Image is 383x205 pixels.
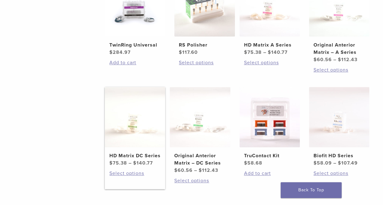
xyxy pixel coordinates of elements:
[314,57,317,63] span: $
[309,87,369,167] a: Biofit HD SeriesBiofit HD Series
[239,87,300,147] img: TruContact Kit
[338,160,358,166] bdi: 107.49
[314,152,365,159] h2: Biofit HD Series
[244,49,247,55] span: $
[314,160,332,166] bdi: 58.09
[174,167,178,173] span: $
[239,87,300,167] a: TruContact KitTruContact Kit $58.68
[244,170,295,177] a: Add to cart: “TruContact Kit”
[179,41,230,49] h2: RS Polisher
[314,66,365,74] a: Select options for “Original Anterior Matrix - A Series”
[263,49,266,55] span: –
[109,160,113,166] span: $
[244,59,295,66] a: Select options for “HD Matrix A Series”
[281,182,342,198] a: Back To Top
[179,59,230,66] a: Select options for “RS Polisher”
[244,49,261,55] bdi: 75.38
[109,49,113,55] span: $
[133,160,137,166] span: $
[268,49,287,55] bdi: 140.77
[129,160,132,166] span: –
[170,87,230,147] img: Original Anterior Matrix - DC Series
[314,160,317,166] span: $
[105,87,165,167] a: HD Matrix DC SeriesHD Matrix DC Series
[179,49,198,55] bdi: 117.60
[333,160,336,166] span: –
[199,167,202,173] span: $
[314,41,365,56] h2: Original Anterior Matrix – A Series
[194,167,197,173] span: –
[268,49,271,55] span: $
[338,160,341,166] span: $
[338,57,357,63] bdi: 112.43
[314,170,365,177] a: Select options for “Biofit HD Series”
[174,167,193,173] bdi: 60.56
[174,152,225,167] h2: Original Anterior Matrix – DC Series
[244,41,295,49] h2: HD Matrix A Series
[133,160,153,166] bdi: 140.77
[244,152,295,159] h2: TruContact Kit
[244,160,247,166] span: $
[174,177,225,184] a: Select options for “Original Anterior Matrix - DC Series”
[109,49,131,55] bdi: 284.97
[109,41,161,49] h2: TwinRing Universal
[109,59,161,66] a: Add to cart: “TwinRing Universal”
[109,152,161,159] h2: HD Matrix DC Series
[309,87,369,147] img: Biofit HD Series
[179,49,182,55] span: $
[105,87,165,147] img: HD Matrix DC Series
[244,160,262,166] bdi: 58.68
[170,87,230,174] a: Original Anterior Matrix - DC SeriesOriginal Anterior Matrix – DC Series
[338,57,341,63] span: $
[314,57,332,63] bdi: 60.56
[333,57,336,63] span: –
[199,167,218,173] bdi: 112.43
[109,170,161,177] a: Select options for “HD Matrix DC Series”
[109,160,127,166] bdi: 75.38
